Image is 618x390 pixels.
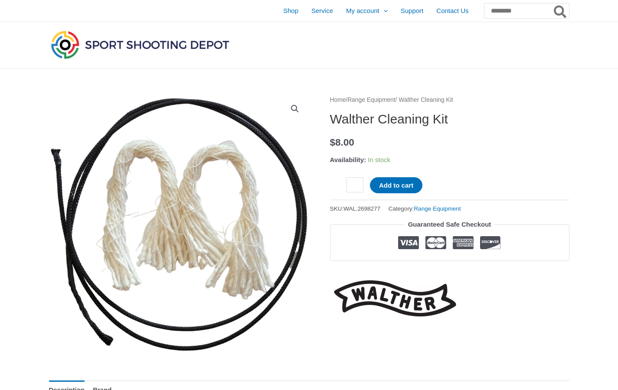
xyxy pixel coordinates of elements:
img: Walther Cleaning Kit [49,94,309,354]
span: In stock [368,156,390,163]
span: SKU: [330,203,381,214]
a: Range Equipment [347,97,395,103]
nav: Breadcrumb [330,94,569,106]
bdi: 8.00 [330,137,354,148]
legend: Guaranteed Safe Checkout [405,218,495,231]
span: Category: [389,203,461,214]
h1: Walther Cleaning Kit [330,111,569,127]
a: View full-screen image gallery [287,101,303,117]
button: Add to cart [370,177,422,193]
input: Product quantity [347,177,363,192]
a: Home [330,97,346,103]
a: Walther [330,274,460,323]
a: Range Equipment [414,205,461,212]
img: Sport Shooting Depot [49,29,231,61]
span: WAL.2698277 [343,205,380,212]
button: Search [552,3,569,18]
span: $ [330,137,336,148]
span: Availability: [330,156,366,163]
